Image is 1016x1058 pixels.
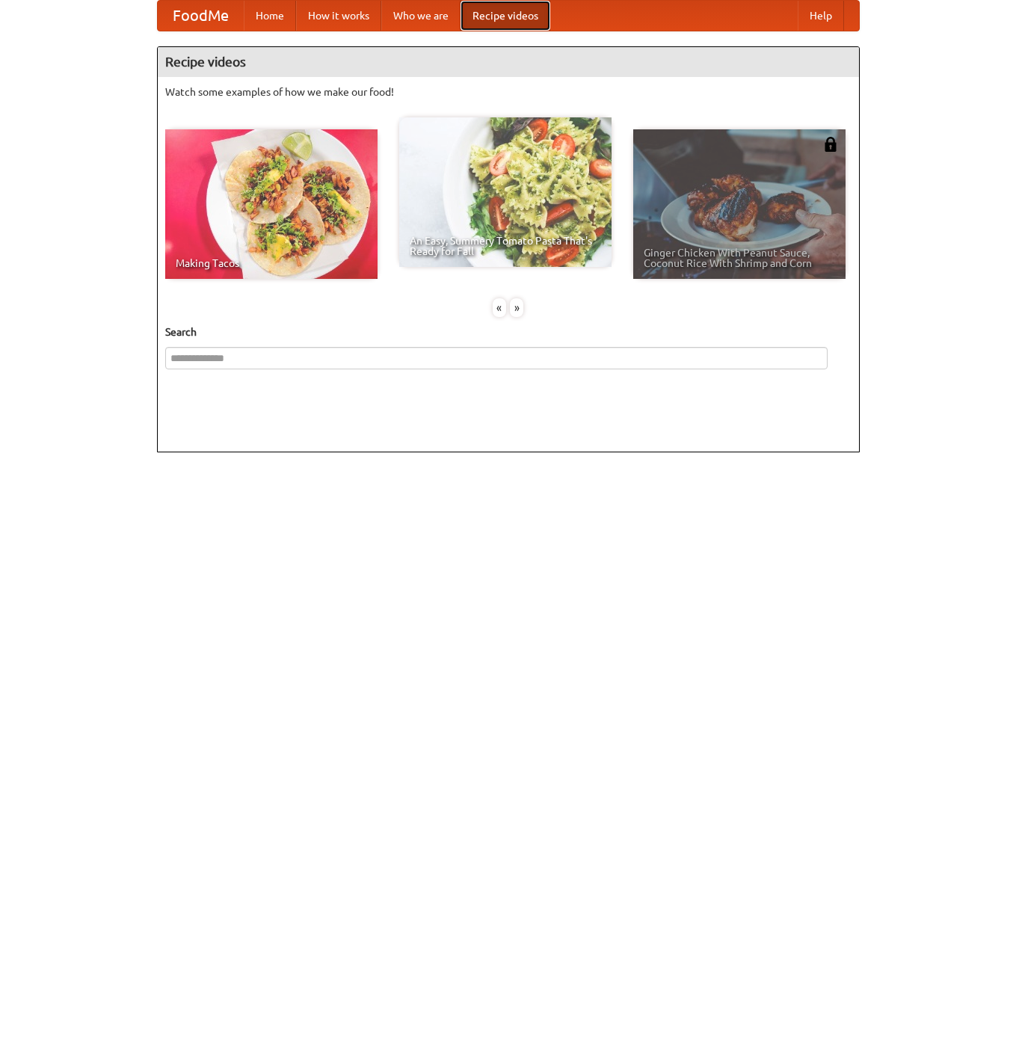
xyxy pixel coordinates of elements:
span: An Easy, Summery Tomato Pasta That's Ready for Fall [410,236,601,256]
a: FoodMe [158,1,244,31]
div: » [510,298,523,317]
a: Making Tacos [165,129,378,279]
a: Help [798,1,844,31]
a: An Easy, Summery Tomato Pasta That's Ready for Fall [399,117,612,267]
span: Making Tacos [176,258,367,268]
a: How it works [296,1,381,31]
a: Home [244,1,296,31]
a: Who we are [381,1,461,31]
a: Recipe videos [461,1,550,31]
p: Watch some examples of how we make our food! [165,84,852,99]
h4: Recipe videos [158,47,859,77]
img: 483408.png [823,137,838,152]
h5: Search [165,325,852,339]
div: « [493,298,506,317]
